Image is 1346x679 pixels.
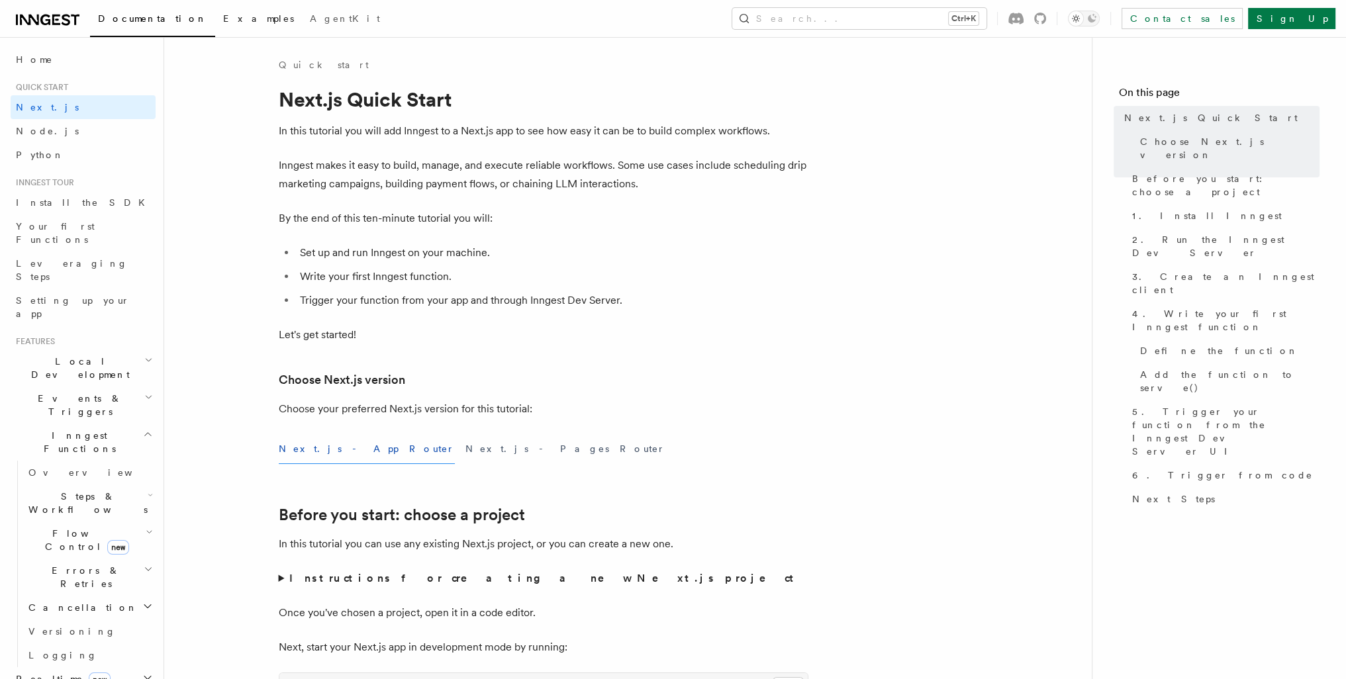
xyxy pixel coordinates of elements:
[16,295,130,319] span: Setting up your app
[16,221,95,245] span: Your first Functions
[1132,270,1320,296] span: 3. Create an Inngest client
[11,336,55,347] span: Features
[11,95,156,119] a: Next.js
[90,4,215,37] a: Documentation
[279,569,808,588] summary: Instructions for creating a new Next.js project
[11,177,74,188] span: Inngest tour
[16,197,153,208] span: Install the SDK
[11,289,156,326] a: Setting up your app
[279,400,808,418] p: Choose your preferred Next.js version for this tutorial:
[28,626,116,637] span: Versioning
[215,4,302,36] a: Examples
[949,12,979,25] kbd: Ctrl+K
[1127,400,1320,463] a: 5. Trigger your function from the Inngest Dev Server UI
[279,434,455,464] button: Next.js - App Router
[1140,344,1298,357] span: Define the function
[11,191,156,214] a: Install the SDK
[279,209,808,228] p: By the end of this ten-minute tutorial you will:
[16,102,79,113] span: Next.js
[1132,492,1215,506] span: Next Steps
[279,156,808,193] p: Inngest makes it easy to build, manage, and execute reliable workflows. Some use cases include sc...
[1132,172,1320,199] span: Before you start: choose a project
[1135,363,1320,400] a: Add the function to serve()
[11,119,156,143] a: Node.js
[1132,469,1313,482] span: 6. Trigger from code
[23,596,156,619] button: Cancellation
[1135,339,1320,363] a: Define the function
[1127,228,1320,265] a: 2. Run the Inngest Dev Server
[1132,209,1282,222] span: 1. Install Inngest
[11,251,156,289] a: Leveraging Steps
[1119,85,1320,106] h4: On this page
[11,392,144,418] span: Events & Triggers
[1068,11,1100,26] button: Toggle dark mode
[23,490,148,516] span: Steps & Workflows
[296,291,808,310] li: Trigger your function from your app and through Inngest Dev Server.
[11,143,156,167] a: Python
[279,326,808,344] p: Let's get started!
[1127,302,1320,339] a: 4. Write your first Inngest function
[1127,204,1320,228] a: 1. Install Inngest
[279,604,808,622] p: Once you've chosen a project, open it in a code editor.
[1119,106,1320,130] a: Next.js Quick Start
[11,386,156,424] button: Events & Triggers
[23,564,144,590] span: Errors & Retries
[732,8,986,29] button: Search...Ctrl+K
[279,535,808,553] p: In this tutorial you can use any existing Next.js project, or you can create a new one.
[1248,8,1335,29] a: Sign Up
[23,619,156,643] a: Versioning
[1127,167,1320,204] a: Before you start: choose a project
[1135,130,1320,167] a: Choose Next.js version
[98,13,207,24] span: Documentation
[16,53,53,66] span: Home
[279,506,525,524] a: Before you start: choose a project
[23,527,146,553] span: Flow Control
[1132,307,1320,334] span: 4. Write your first Inngest function
[23,601,138,614] span: Cancellation
[279,371,405,389] a: Choose Next.js version
[28,650,97,660] span: Logging
[1127,463,1320,487] a: 6. Trigger from code
[1124,111,1298,124] span: Next.js Quick Start
[11,355,144,381] span: Local Development
[11,424,156,461] button: Inngest Functions
[11,349,156,386] button: Local Development
[11,48,156,71] a: Home
[279,87,808,111] h1: Next.js Quick Start
[23,559,156,596] button: Errors & Retries
[23,484,156,521] button: Steps & Workflows
[1132,405,1320,458] span: 5. Trigger your function from the Inngest Dev Server UI
[11,214,156,251] a: Your first Functions
[23,643,156,667] a: Logging
[279,638,808,656] p: Next, start your Next.js app in development mode by running:
[28,467,165,478] span: Overview
[11,461,156,667] div: Inngest Functions
[223,13,294,24] span: Examples
[465,434,665,464] button: Next.js - Pages Router
[23,521,156,559] button: Flow Controlnew
[107,540,129,555] span: new
[16,258,128,282] span: Leveraging Steps
[16,126,79,136] span: Node.js
[16,150,64,160] span: Python
[279,122,808,140] p: In this tutorial you will add Inngest to a Next.js app to see how easy it can be to build complex...
[1140,135,1320,161] span: Choose Next.js version
[1140,368,1320,394] span: Add the function to serve()
[310,13,380,24] span: AgentKit
[11,429,143,455] span: Inngest Functions
[296,244,808,262] li: Set up and run Inngest on your machine.
[289,572,798,584] strong: Instructions for creating a new Next.js project
[296,267,808,286] li: Write your first Inngest function.
[11,82,68,93] span: Quick start
[1122,8,1243,29] a: Contact sales
[1127,265,1320,302] a: 3. Create an Inngest client
[1132,233,1320,259] span: 2. Run the Inngest Dev Server
[279,58,369,71] a: Quick start
[23,461,156,484] a: Overview
[1127,487,1320,511] a: Next Steps
[302,4,388,36] a: AgentKit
